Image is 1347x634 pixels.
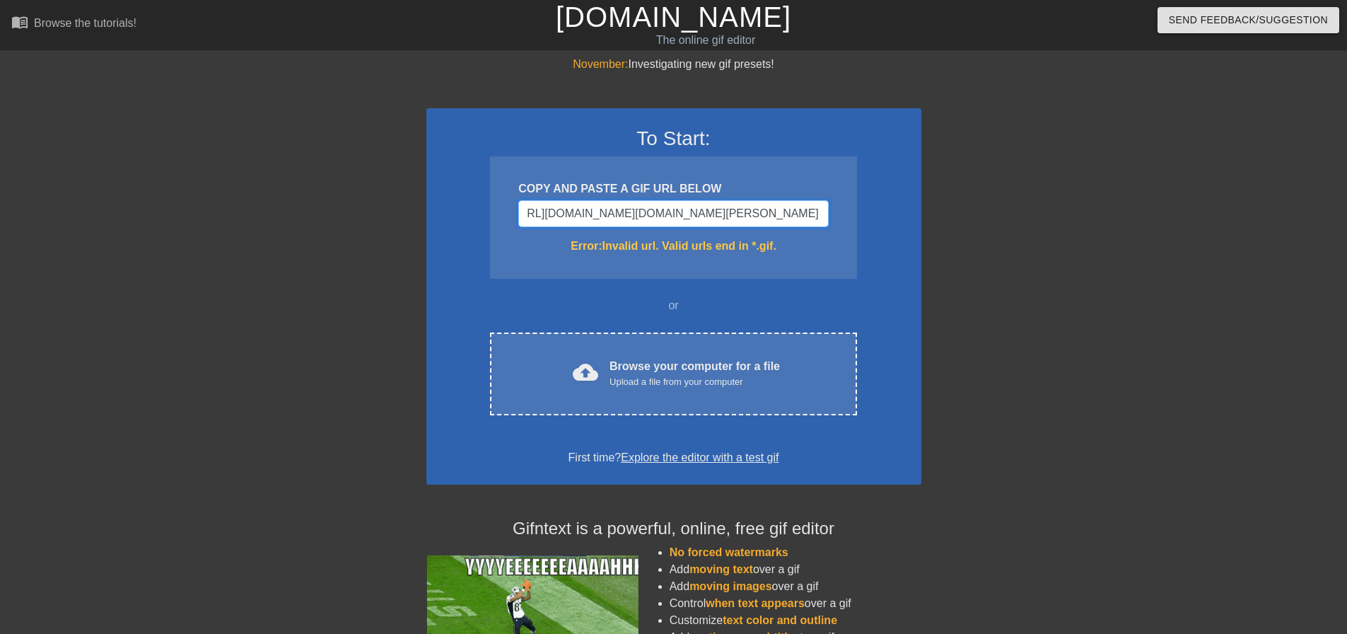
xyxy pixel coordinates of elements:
li: Customize [670,612,921,629]
li: Control over a gif [670,595,921,612]
span: moving text [689,563,753,575]
h3: To Start: [445,127,903,151]
h4: Gifntext is a powerful, online, free gif editor [426,519,921,539]
div: Upload a file from your computer [610,375,780,389]
div: COPY AND PASTE A GIF URL BELOW [518,180,828,197]
button: Send Feedback/Suggestion [1158,7,1339,33]
span: text color and outline [723,614,837,626]
span: Send Feedback/Suggestion [1169,11,1328,29]
div: Browse the tutorials! [34,17,136,29]
a: [DOMAIN_NAME] [556,1,791,33]
div: or [463,297,885,314]
div: The online gif editor [456,32,955,49]
a: Explore the editor with a test gif [621,451,779,463]
input: Username [518,200,828,227]
div: Investigating new gif presets! [426,56,921,73]
span: No forced watermarks [670,546,788,558]
span: moving images [689,580,771,592]
span: November: [573,58,628,70]
a: Browse the tutorials! [11,13,136,35]
div: Error: Invalid url. Valid urls end in *.gif. [518,238,828,255]
li: Add over a gif [670,561,921,578]
div: First time? [445,449,903,466]
li: Add over a gif [670,578,921,595]
span: menu_book [11,13,28,30]
span: when text appears [706,597,805,609]
span: cloud_upload [573,359,598,385]
div: Browse your computer for a file [610,358,780,389]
